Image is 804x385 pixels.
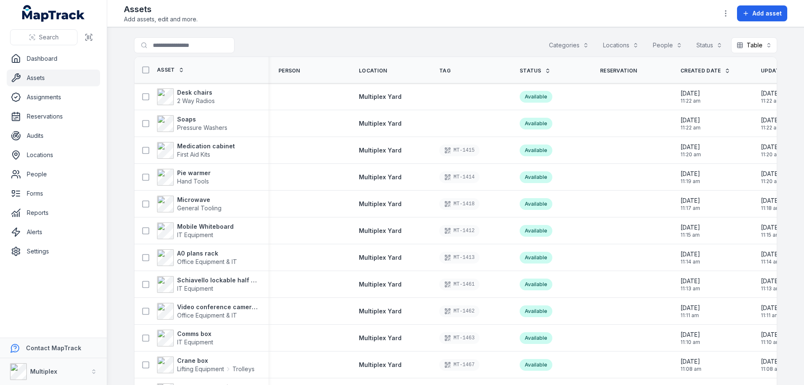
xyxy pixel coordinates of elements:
[761,196,781,205] span: [DATE]
[680,205,700,212] span: 11:17 am
[520,118,552,129] div: Available
[680,116,701,131] time: 9/1/2025, 11:22:06 AM
[439,279,479,290] div: MT-1461
[680,339,700,346] span: 11:10 am
[761,331,781,346] time: 9/1/2025, 11:10:13 AM
[680,116,701,124] span: [DATE]
[177,124,227,131] span: Pressure Washers
[761,116,781,124] span: [DATE]
[157,67,184,73] a: Asset
[680,357,701,372] time: 9/1/2025, 11:08:05 AM
[761,304,781,319] time: 9/1/2025, 11:11:25 AM
[680,151,701,158] span: 11:20 am
[520,91,552,103] div: Available
[680,89,701,98] span: [DATE]
[39,33,59,41] span: Search
[177,285,213,292] span: IT Equipment
[359,147,402,154] span: Multiplex Yard
[520,145,552,156] div: Available
[680,277,700,285] span: [DATE]
[680,357,701,366] span: [DATE]
[177,338,213,346] span: IT Equipment
[177,196,222,204] strong: Microwave
[544,37,594,53] button: Categories
[278,67,300,74] span: Person
[680,277,700,292] time: 9/1/2025, 11:13:06 AM
[761,98,781,104] span: 11:22 am
[761,250,781,265] time: 9/1/2025, 11:14:54 AM
[439,359,479,371] div: MT-1467
[761,223,781,232] span: [DATE]
[359,361,402,369] a: Multiplex Yard
[177,312,237,319] span: Office Equipment & IT
[30,368,57,375] strong: Multiplex
[359,146,402,155] a: Multiplex Yard
[157,169,211,186] a: Pie warmerHand Tools
[680,250,700,258] span: [DATE]
[680,223,700,232] span: [DATE]
[761,151,781,158] span: 11:20 am
[359,227,402,234] span: Multiplex Yard
[439,67,451,74] span: Tag
[680,196,700,212] time: 9/1/2025, 11:17:46 AM
[680,124,701,131] span: 11:22 am
[22,5,85,22] a: MapTrack
[359,281,402,288] span: Multiplex Yard
[359,173,402,181] a: Multiplex Yard
[359,280,402,289] a: Multiplex Yard
[359,334,402,341] span: Multiplex Yard
[157,115,227,132] a: SoapsPressure Washers
[7,108,100,125] a: Reservations
[680,143,701,158] time: 9/1/2025, 11:20:49 AM
[761,232,781,238] span: 11:15 am
[520,332,552,344] div: Available
[680,143,701,151] span: [DATE]
[520,359,552,371] div: Available
[761,178,781,185] span: 11:20 am
[439,305,479,317] div: MT-1462
[359,253,402,262] a: Multiplex Yard
[439,145,479,156] div: MT-1415
[359,93,402,100] span: Multiplex Yard
[520,225,552,237] div: Available
[359,67,387,74] span: Location
[177,204,222,212] span: General Tooling
[520,67,551,74] a: Status
[752,9,782,18] span: Add asset
[157,67,175,73] span: Asset
[680,366,701,372] span: 11:08 am
[177,258,237,265] span: Office Equipment & IT
[680,170,700,185] time: 9/1/2025, 11:19:44 AM
[157,142,235,159] a: Medication cabinetFirst Aid Kits
[761,196,781,212] time: 9/1/2025, 11:18:00 AM
[731,37,777,53] button: Table
[177,169,211,177] strong: Pie warmer
[680,250,700,265] time: 9/1/2025, 11:14:44 AM
[439,171,479,183] div: MT-1414
[124,3,198,15] h2: Assets
[680,170,700,178] span: [DATE]
[177,249,237,258] strong: A0 plans rack
[761,312,781,319] span: 11:11 am
[177,88,215,97] strong: Desk chairs
[157,357,255,373] a: Crane boxLifting EquipmentTrolleys
[359,361,402,368] span: Multiplex Yard
[157,88,215,105] a: Desk chairs2 Way Radios
[7,70,100,86] a: Assets
[439,332,479,344] div: MT-1463
[761,223,781,238] time: 9/1/2025, 11:15:42 AM
[7,127,100,144] a: Audits
[761,339,781,346] span: 11:10 am
[7,224,100,240] a: Alerts
[761,170,781,178] span: [DATE]
[761,277,781,292] time: 9/1/2025, 11:13:53 AM
[520,171,552,183] div: Available
[680,89,701,104] time: 9/1/2025, 11:22:46 AM
[600,67,637,74] span: Reservation
[680,304,700,319] time: 9/1/2025, 11:11:07 AM
[177,231,213,238] span: IT Equipment
[520,198,552,210] div: Available
[177,276,258,284] strong: Schiavello lockable half cabinet
[680,223,700,238] time: 9/1/2025, 11:15:32 AM
[761,205,781,212] span: 11:18 am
